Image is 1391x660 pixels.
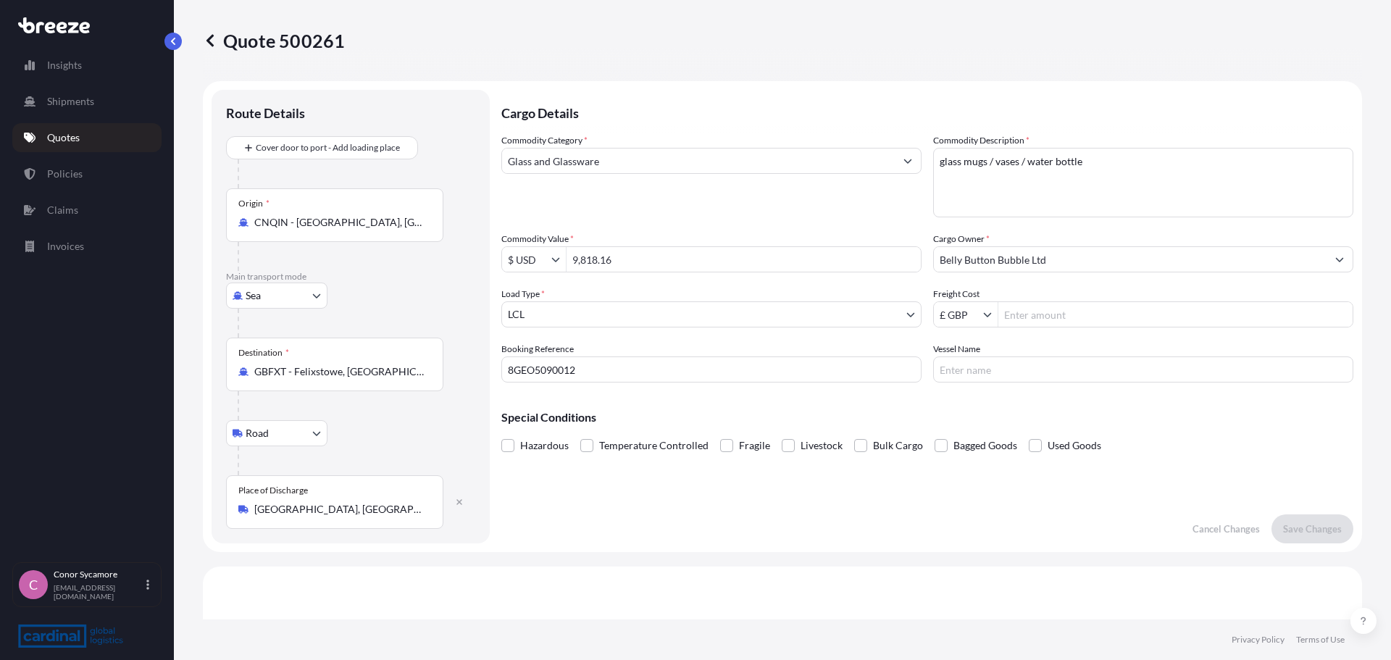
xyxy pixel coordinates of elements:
input: Your internal reference [501,356,922,383]
a: Shipments [12,87,162,116]
a: Privacy Policy [1232,634,1285,646]
input: Enter amount [998,301,1353,327]
input: Origin [254,215,425,230]
button: Show suggestions [895,148,921,174]
span: Livestock [801,435,843,456]
div: Origin [238,198,270,209]
button: Select transport [226,420,327,446]
a: Claims [12,196,162,225]
button: Select transport [226,283,327,309]
a: Policies [12,159,162,188]
p: Special Conditions [501,412,1353,423]
input: Freight Cost [934,301,983,327]
div: Place of Discharge [238,485,308,496]
a: Insights [12,51,162,80]
p: Policies [47,167,83,181]
button: Show suggestions [1327,246,1353,272]
span: Used Goods [1048,435,1101,456]
p: Invoices [47,239,84,254]
label: Commodity Category [501,133,588,148]
input: Type amount [567,246,921,272]
input: Place of Discharge [254,502,425,517]
span: Bulk Cargo [873,435,923,456]
a: Invoices [12,232,162,261]
button: LCL [501,301,922,327]
p: Cargo Details [501,90,1353,133]
label: Commodity Description [933,133,1029,148]
span: LCL [508,307,525,322]
p: Save Changes [1283,522,1342,536]
span: Road [246,426,269,440]
label: Cargo Owner [933,232,990,246]
p: Quotes [47,130,80,145]
p: Cancel Changes [1192,522,1260,536]
span: Cover door to port - Add loading place [256,141,400,155]
a: Terms of Use [1296,634,1345,646]
p: [EMAIL_ADDRESS][DOMAIN_NAME] [54,583,143,601]
p: Quote 500261 [203,29,345,52]
p: Claims [47,203,78,217]
p: Route Details [226,104,305,122]
textarea: glass mugs / vases / water bottle [933,148,1353,217]
a: Quotes [12,123,162,152]
label: Booking Reference [501,342,574,356]
input: Commodity Value [502,246,551,272]
span: Sea [246,288,261,303]
button: Show suggestions [551,252,566,267]
p: Main transport mode [226,271,475,283]
input: Destination [254,364,425,379]
p: Insights [47,58,82,72]
input: Select a commodity type [502,148,895,174]
button: Cancel Changes [1181,514,1271,543]
label: Freight Cost [933,287,979,301]
button: Show suggestions [983,307,998,322]
span: Load Type [501,287,545,301]
div: Destination [238,347,289,359]
label: Commodity Value [501,232,574,246]
button: Save Changes [1271,514,1353,543]
input: Enter name [933,356,1353,383]
button: Cover door to port - Add loading place [226,136,418,159]
span: Fragile [739,435,770,456]
label: Vessel Name [933,342,980,356]
span: Temperature Controlled [599,435,709,456]
img: organization-logo [18,625,123,648]
input: Full name [934,246,1327,272]
span: C [29,577,38,592]
p: Shipments [47,94,94,109]
span: Bagged Goods [953,435,1017,456]
p: Conor Sycamore [54,569,143,580]
span: Hazardous [520,435,569,456]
